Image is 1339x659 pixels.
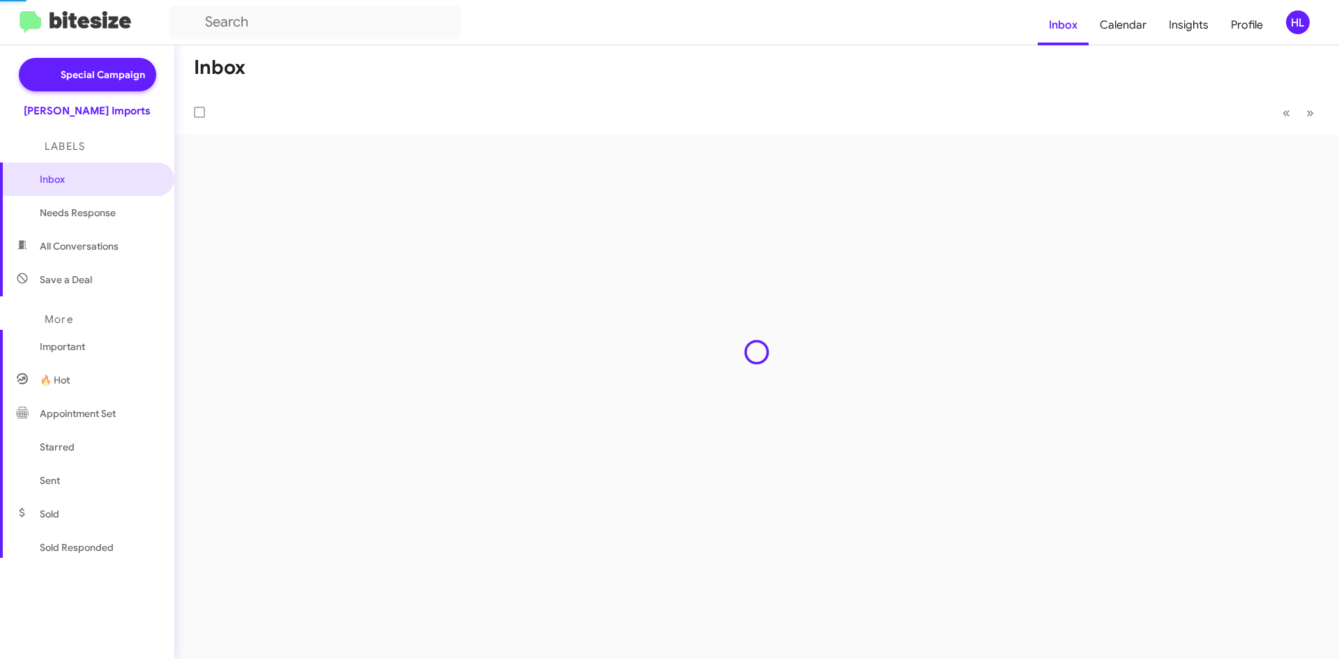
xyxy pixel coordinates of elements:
span: Sent [40,474,60,487]
span: 🔥 Hot [40,373,70,387]
span: More [45,313,73,326]
span: Special Campaign [61,68,145,82]
span: Starred [40,440,75,454]
a: Insights [1158,5,1220,45]
span: » [1306,104,1314,121]
a: Profile [1220,5,1274,45]
button: Next [1298,98,1322,127]
input: Search [169,6,462,39]
a: Inbox [1038,5,1089,45]
span: All Conversations [40,239,119,253]
button: HL [1274,10,1324,34]
a: Special Campaign [19,58,156,91]
div: [PERSON_NAME] Imports [24,104,151,118]
span: Inbox [40,172,158,186]
span: Sold Responded [40,540,114,554]
a: Calendar [1089,5,1158,45]
div: HL [1286,10,1310,34]
h1: Inbox [194,56,245,79]
span: Important [40,340,158,354]
span: Labels [45,140,85,153]
button: Previous [1274,98,1299,127]
span: Appointment Set [40,407,116,421]
nav: Page navigation example [1275,98,1322,127]
span: Save a Deal [40,273,92,287]
span: « [1283,104,1290,121]
span: Needs Response [40,206,158,220]
span: Sold [40,507,59,521]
